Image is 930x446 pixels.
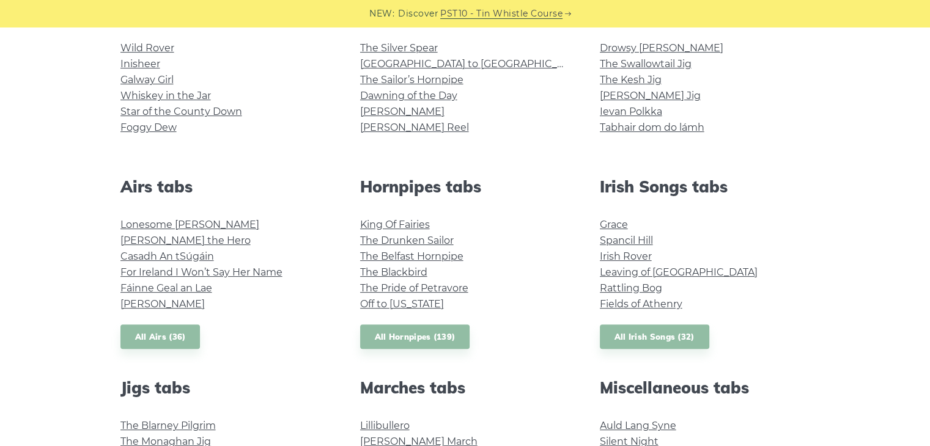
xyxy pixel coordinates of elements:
a: The Blackbird [360,266,427,278]
a: Wild Rover [120,42,174,54]
h2: Miscellaneous tabs [600,378,810,397]
a: [PERSON_NAME] Reel [360,122,469,133]
a: King Of Fairies [360,219,430,230]
a: The Blarney Pilgrim [120,420,216,431]
a: All Irish Songs (32) [600,324,709,349]
a: Foggy Dew [120,122,177,133]
a: The Pride of Petravore [360,282,468,294]
a: Grace [600,219,628,230]
a: The Kesh Jig [600,74,662,86]
a: [PERSON_NAME] Jig [600,90,701,101]
a: Fields of Athenry [600,298,682,310]
a: Galway Girl [120,74,174,86]
a: All Airs (36) [120,324,201,349]
a: Whiskey in the Jar [120,90,211,101]
a: [PERSON_NAME] the Hero [120,235,251,246]
a: Casadh An tSúgáin [120,250,214,262]
a: Leaving of [GEOGRAPHIC_DATA] [600,266,758,278]
h2: Marches tabs [360,378,570,397]
a: Lillibullero [360,420,410,431]
a: Lonesome [PERSON_NAME] [120,219,259,230]
a: Dawning of the Day [360,90,457,101]
a: The Sailor’s Hornpipe [360,74,463,86]
h2: Airs tabs [120,177,331,196]
a: The Swallowtail Jig [600,58,692,70]
a: [PERSON_NAME] [360,106,445,117]
a: The Drunken Sailor [360,235,454,246]
a: Irish Rover [600,250,652,262]
a: Rattling Bog [600,282,662,294]
a: Star of the County Down [120,106,242,117]
a: Inisheer [120,58,160,70]
a: Drowsy [PERSON_NAME] [600,42,723,54]
a: [PERSON_NAME] [120,298,205,310]
span: Discover [398,7,438,21]
a: [GEOGRAPHIC_DATA] to [GEOGRAPHIC_DATA] [360,58,586,70]
a: The Silver Spear [360,42,438,54]
a: Fáinne Geal an Lae [120,282,212,294]
a: The Belfast Hornpipe [360,250,463,262]
a: Spancil Hill [600,235,653,246]
a: Ievan Polkka [600,106,662,117]
a: Auld Lang Syne [600,420,676,431]
a: For Ireland I Won’t Say Her Name [120,266,282,278]
a: PST10 - Tin Whistle Course [440,7,563,21]
a: Tabhair dom do lámh [600,122,704,133]
h2: Hornpipes tabs [360,177,570,196]
a: Off to [US_STATE] [360,298,444,310]
a: All Hornpipes (139) [360,324,470,349]
span: NEW: [369,7,394,21]
h2: Irish Songs tabs [600,177,810,196]
h2: Jigs tabs [120,378,331,397]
